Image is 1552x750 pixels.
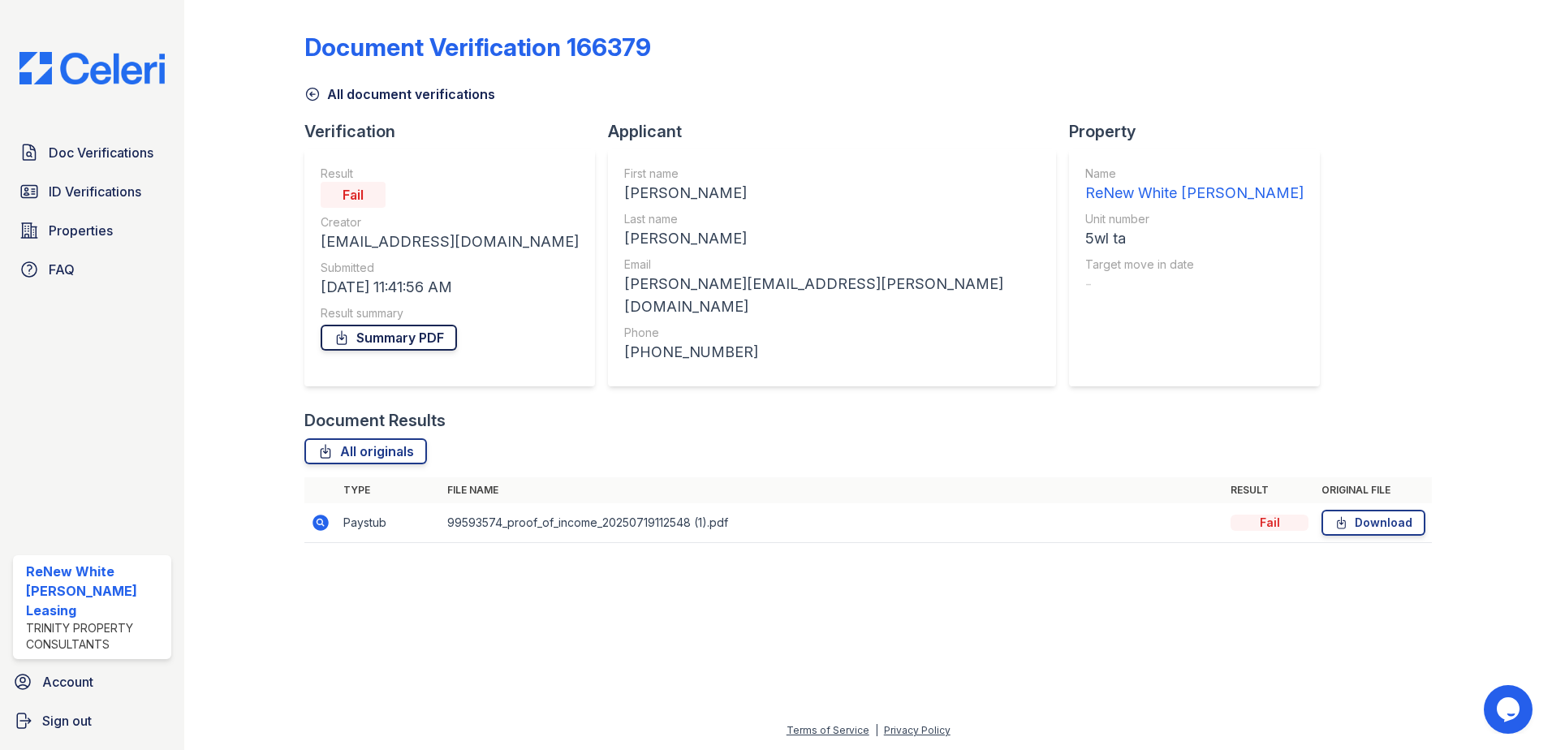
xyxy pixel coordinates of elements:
[321,325,457,351] a: Summary PDF
[1231,515,1308,531] div: Fail
[1085,166,1304,182] div: Name
[608,120,1069,143] div: Applicant
[1085,211,1304,227] div: Unit number
[337,477,441,503] th: Type
[321,260,579,276] div: Submitted
[304,84,495,104] a: All document verifications
[624,341,1040,364] div: [PHONE_NUMBER]
[1484,685,1536,734] iframe: chat widget
[6,705,178,737] a: Sign out
[13,175,171,208] a: ID Verifications
[49,182,141,201] span: ID Verifications
[624,166,1040,182] div: First name
[624,273,1040,318] div: [PERSON_NAME][EMAIL_ADDRESS][PERSON_NAME][DOMAIN_NAME]
[1085,256,1304,273] div: Target move in date
[884,724,951,736] a: Privacy Policy
[13,136,171,169] a: Doc Verifications
[304,409,446,432] div: Document Results
[875,724,878,736] div: |
[787,724,869,736] a: Terms of Service
[1224,477,1315,503] th: Result
[1085,182,1304,205] div: ReNew White [PERSON_NAME]
[1085,166,1304,205] a: Name ReNew White [PERSON_NAME]
[49,260,75,279] span: FAQ
[321,214,579,231] div: Creator
[1085,273,1304,295] div: -
[441,503,1224,543] td: 99593574_proof_of_income_20250719112548 (1).pdf
[321,276,579,299] div: [DATE] 11:41:56 AM
[624,211,1040,227] div: Last name
[624,325,1040,341] div: Phone
[337,503,441,543] td: Paystub
[304,120,608,143] div: Verification
[321,231,579,253] div: [EMAIL_ADDRESS][DOMAIN_NAME]
[441,477,1224,503] th: File name
[42,672,93,692] span: Account
[1085,227,1304,250] div: 5wl ta
[49,143,153,162] span: Doc Verifications
[13,214,171,247] a: Properties
[321,166,579,182] div: Result
[26,620,165,653] div: Trinity Property Consultants
[13,253,171,286] a: FAQ
[49,221,113,240] span: Properties
[321,182,386,208] div: Fail
[624,182,1040,205] div: [PERSON_NAME]
[6,52,178,84] img: CE_Logo_Blue-a8612792a0a2168367f1c8372b55b34899dd931a85d93a1a3d3e32e68fde9ad4.png
[26,562,165,620] div: ReNew White [PERSON_NAME] Leasing
[321,305,579,321] div: Result summary
[42,711,92,731] span: Sign out
[1315,477,1432,503] th: Original file
[6,666,178,698] a: Account
[624,227,1040,250] div: [PERSON_NAME]
[1321,510,1425,536] a: Download
[304,32,651,62] div: Document Verification 166379
[624,256,1040,273] div: Email
[304,438,427,464] a: All originals
[1069,120,1333,143] div: Property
